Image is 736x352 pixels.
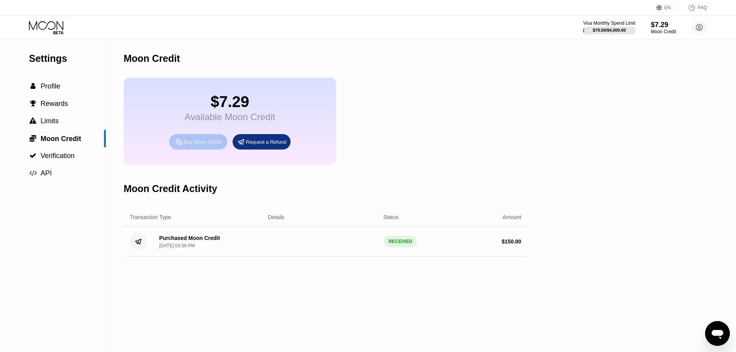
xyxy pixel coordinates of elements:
div: $7.29 [185,93,275,111]
iframe: Кнопка запуска окна обмена сообщениями [705,321,730,346]
div: Available Moon Credit [185,112,275,122]
div: EN [665,5,671,10]
div: Settings [29,53,106,64]
div:  [29,152,37,159]
div: Moon Credit Activity [124,183,217,194]
span: API [41,169,52,177]
div: Amount [503,214,521,220]
span:  [31,83,36,90]
div: Buy Moon Credit [184,139,221,145]
div: EN [656,4,680,12]
div: Visa Monthly Spend Limit [583,20,635,26]
span: Limits [41,117,59,125]
div: Moon Credit [124,53,180,64]
div:  [29,100,37,107]
div: RECEIVED [384,236,417,247]
div: FAQ [680,4,707,12]
div: Request a Refund [233,134,291,150]
div:  [29,134,37,142]
div: Moon Credit [651,29,676,34]
span: Rewards [41,100,68,107]
div: $79.00 / $4,000.00 [593,28,626,32]
span:  [29,117,36,124]
div: [DATE] 03:36 PM [159,243,195,248]
div: Purchased Moon Credit [159,235,220,241]
span:  [29,170,37,177]
div: Request a Refund [246,139,286,145]
div: Buy Moon Credit [169,134,227,150]
div: $ 150.00 [501,238,521,245]
div: Visa Monthly Spend Limit$79.00/$4,000.00 [583,20,635,34]
div: Details [268,214,285,220]
div: $7.29 [651,21,676,29]
div:  [29,83,37,90]
span:  [29,152,36,159]
div: $7.29Moon Credit [651,21,676,34]
div: Transaction Type [130,214,171,220]
div: Status [383,214,399,220]
span: Profile [41,82,60,90]
div:  [29,117,37,124]
span:  [29,134,36,142]
div: FAQ [698,5,707,10]
span: Verification [41,152,75,160]
span: Moon Credit [41,135,81,143]
span:  [30,100,36,107]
